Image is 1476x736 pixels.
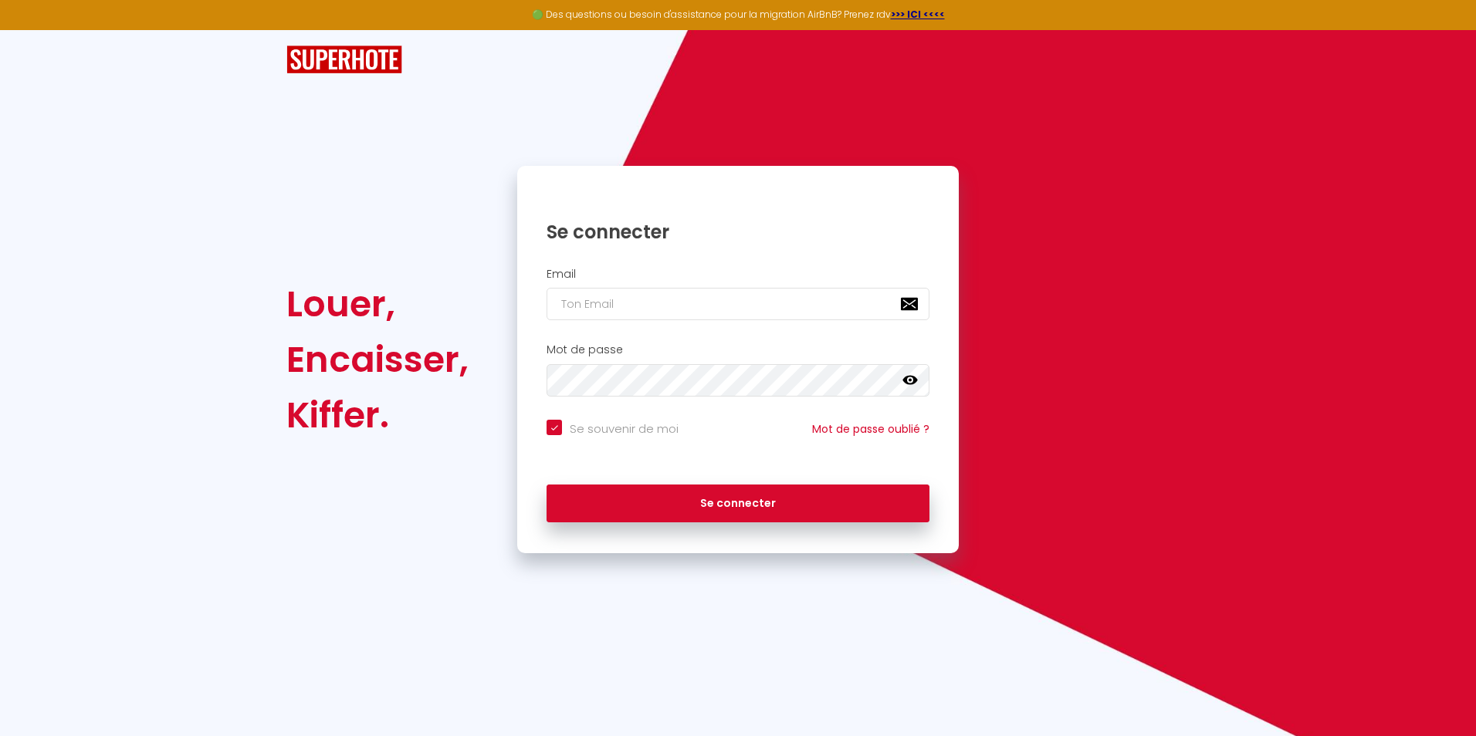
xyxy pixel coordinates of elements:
[891,8,945,21] a: >>> ICI <<<<
[812,421,929,437] a: Mot de passe oublié ?
[547,220,929,244] h1: Se connecter
[286,387,469,443] div: Kiffer.
[547,484,929,523] button: Se connecter
[286,46,402,74] img: SuperHote logo
[547,343,929,356] h2: Mot de passe
[286,332,469,387] div: Encaisser,
[547,268,929,281] h2: Email
[547,288,929,320] input: Ton Email
[286,276,469,332] div: Louer,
